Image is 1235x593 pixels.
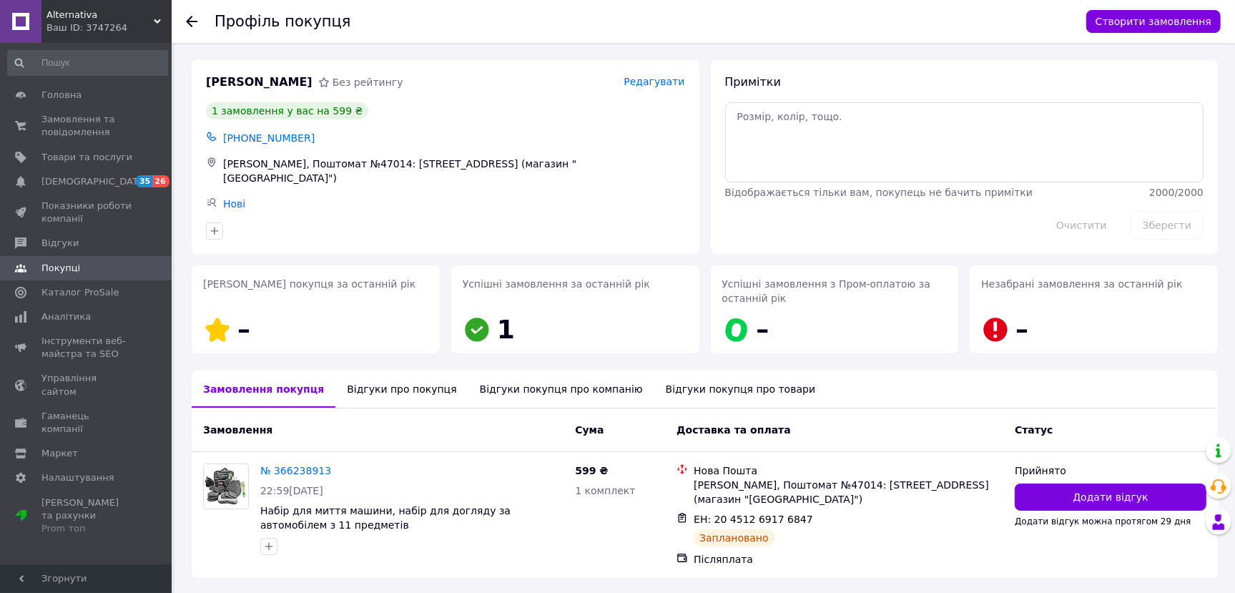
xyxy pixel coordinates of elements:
span: [PERSON_NAME] [206,74,313,91]
span: [DEMOGRAPHIC_DATA] [41,175,147,188]
div: Післяплата [694,552,1003,567]
span: Каталог ProSale [41,286,119,299]
span: Показники роботи компанії [41,200,132,225]
span: 2000 / 2000 [1149,187,1204,198]
span: Замовлення та повідомлення [41,113,132,139]
span: 22:59[DATE] [260,485,323,496]
span: Товари та послуги [41,151,132,164]
div: Відгуки про покупця [335,371,468,408]
span: Alternativa [46,9,154,21]
a: Набір для миття машини, набір для догляду за автомобілем з 11 предметів [260,505,511,531]
div: 1 замовлення у вас на 599 ₴ [206,102,368,119]
div: Ваш ID: 3747264 [46,21,172,34]
span: Незабрані замовлення за останній рік [981,278,1182,290]
span: Додати відгук [1073,490,1148,504]
img: Фото товару [204,464,248,509]
span: 599 ₴ [575,465,608,476]
span: Доставка та оплата [676,424,791,436]
div: Prom топ [41,522,132,535]
span: Маркет [41,447,78,460]
span: 35 [136,175,152,187]
span: – [757,315,769,344]
span: 26 [152,175,169,187]
span: Замовлення [203,424,272,436]
div: Замовлення покупця [192,371,335,408]
input: Пошук [7,50,168,76]
span: Додати відгук можна протягом 29 дня [1015,516,1191,526]
span: ЕН: 20 4512 6917 6847 [694,514,813,525]
span: Успішні замовлення з Пром-оплатою за останній рік [722,278,930,304]
div: [PERSON_NAME], Поштомат №47014: [STREET_ADDRESS] (магазин "[GEOGRAPHIC_DATA]") [220,154,688,188]
span: Налаштування [41,471,114,484]
div: Відгуки покупця про компанію [468,371,654,408]
div: Прийнято [1015,464,1206,478]
span: Статус [1015,424,1053,436]
h1: Профіль покупця [215,13,351,30]
span: Відображається тільки вам, покупець не бачить примітки [725,187,1033,198]
span: Редагувати [624,76,684,87]
span: Відгуки [41,237,79,250]
div: Повернутися назад [186,14,197,29]
span: Покупці [41,262,80,275]
a: № 366238913 [260,465,331,476]
a: Фото товару [203,464,249,509]
span: 1 комплект [575,485,635,496]
div: Нова Пошта [694,464,1003,478]
span: Інструменти веб-майстра та SEO [41,335,132,361]
span: Гаманець компанії [41,410,132,436]
span: [PERSON_NAME] покупця за останній рік [203,278,415,290]
span: Головна [41,89,82,102]
div: [PERSON_NAME], Поштомат №47014: [STREET_ADDRESS] (магазин "[GEOGRAPHIC_DATA]") [694,478,1003,506]
a: Нові [223,198,245,210]
span: Примітки [725,75,781,89]
span: [PHONE_NUMBER] [223,132,315,144]
span: Аналітика [41,310,91,323]
span: – [1015,315,1028,344]
div: Відгуки покупця про товари [654,371,827,408]
button: Створити замовлення [1086,10,1221,33]
span: [PERSON_NAME] та рахунки [41,496,132,536]
span: Управління сайтом [41,372,132,398]
span: Успішні замовлення за останній рік [463,278,650,290]
span: Без рейтингу [333,77,403,88]
div: Заплановано [694,529,774,547]
button: Додати відгук [1015,484,1206,511]
span: 1 [497,315,515,344]
span: Cума [575,424,604,436]
span: – [237,315,250,344]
